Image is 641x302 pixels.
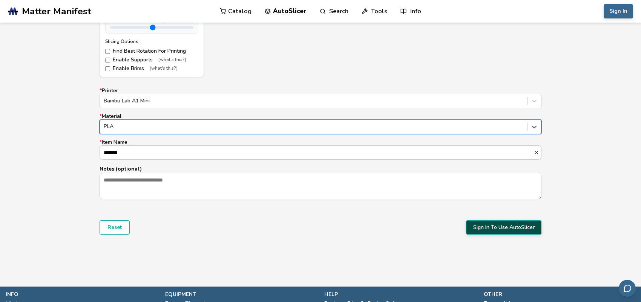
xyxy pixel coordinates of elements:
[6,290,158,298] p: info
[100,113,541,134] label: Material
[105,66,198,72] label: Enable Brims
[100,220,130,235] button: Reset
[105,58,110,63] input: Enable Supports(what's this?)
[105,48,198,54] label: Find Best Rotation For Printing
[484,290,636,298] p: other
[105,66,110,71] input: Enable Brims(what's this?)
[150,66,178,71] span: (what's this?)
[100,173,541,199] textarea: Notes (optional)
[105,57,198,63] label: Enable Supports
[100,88,541,108] label: Printer
[158,57,186,63] span: (what's this?)
[324,290,476,298] p: help
[165,290,317,298] p: equipment
[105,49,110,54] input: Find Best Rotation For Printing
[105,39,198,44] div: Slicing Options:
[100,139,541,160] label: Item Name
[100,165,541,173] p: Notes (optional)
[534,150,541,155] button: *Item Name
[22,6,91,17] span: Matter Manifest
[100,146,534,159] input: *Item Name
[466,220,541,235] button: Sign In To Use AutoSlicer
[604,4,633,18] button: Sign In
[619,280,636,297] button: Send feedback via email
